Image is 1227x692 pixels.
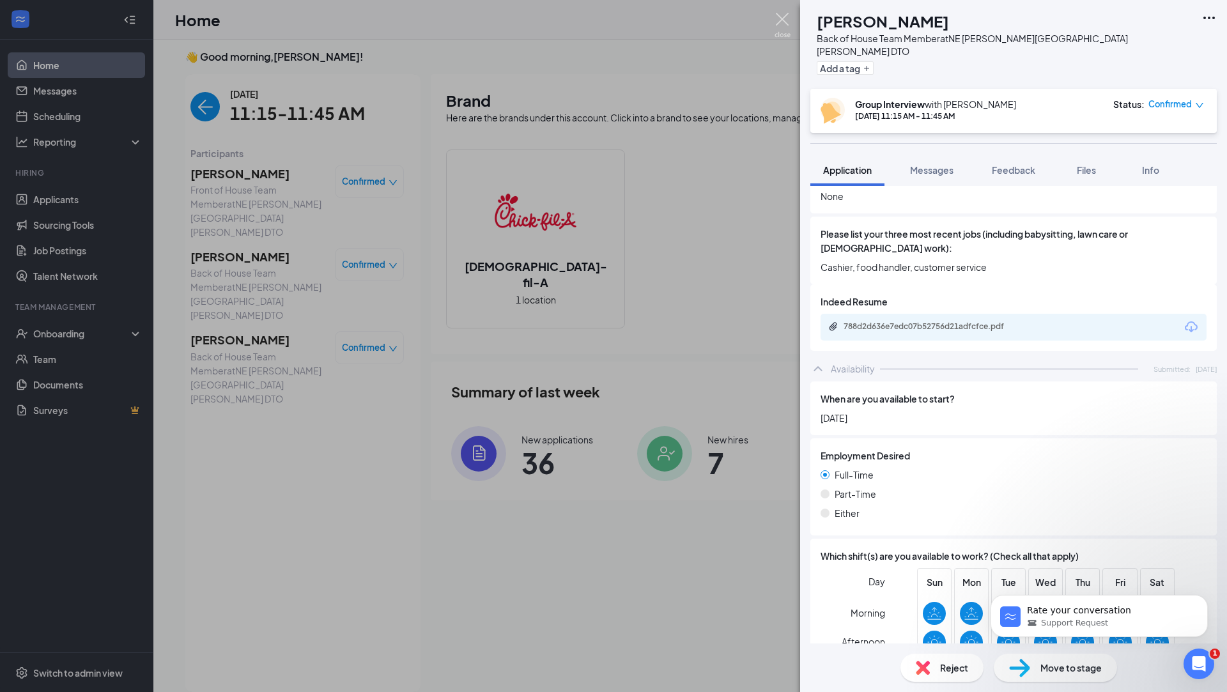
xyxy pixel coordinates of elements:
[810,361,826,376] svg: ChevronUp
[851,601,885,624] span: Morning
[842,630,885,653] span: Afternoon
[1154,364,1191,374] span: Submitted:
[1142,164,1159,176] span: Info
[835,487,876,501] span: Part-Time
[821,449,910,463] span: Employment Desired
[828,321,838,332] svg: Paperclip
[855,111,1016,121] div: [DATE] 11:15 AM - 11:45 AM
[1184,319,1199,335] svg: Download
[821,189,1207,203] span: None
[1148,98,1192,111] span: Confirmed
[835,506,860,520] span: Either
[828,321,1035,334] a: Paperclip788d2d636e7edc07b52756d21adfcfce.pdf
[844,321,1022,332] div: 788d2d636e7edc07b52756d21adfcfce.pdf
[923,575,946,589] span: Sun
[821,549,1079,563] span: Which shift(s) are you available to work? (Check all that apply)
[910,164,953,176] span: Messages
[1195,101,1204,110] span: down
[992,164,1035,176] span: Feedback
[1077,164,1096,176] span: Files
[821,392,955,406] span: When are you available to start?
[1210,649,1220,659] span: 1
[960,575,983,589] span: Mon
[823,164,872,176] span: Application
[1196,364,1217,374] span: [DATE]
[971,568,1227,657] iframe: Intercom notifications message
[817,32,1195,58] div: Back of House Team Member at NE [PERSON_NAME][GEOGRAPHIC_DATA][PERSON_NAME] DTO
[1201,10,1217,26] svg: Ellipses
[821,227,1207,255] span: Please list your three most recent jobs (including babysitting, lawn care or [DEMOGRAPHIC_DATA] w...
[1040,661,1102,675] span: Move to stage
[940,661,968,675] span: Reject
[1184,649,1214,679] iframe: Intercom live chat
[863,65,870,72] svg: Plus
[1113,98,1145,111] div: Status :
[855,98,1016,111] div: with [PERSON_NAME]
[817,10,949,32] h1: [PERSON_NAME]
[831,362,875,375] div: Availability
[868,574,885,588] span: Day
[835,468,874,482] span: Full-Time
[821,260,1207,274] span: Cashier, food handler, customer service
[821,295,888,309] span: Indeed Resume
[855,98,925,110] b: Group Interview
[817,61,874,75] button: PlusAdd a tag
[821,411,1207,425] span: [DATE]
